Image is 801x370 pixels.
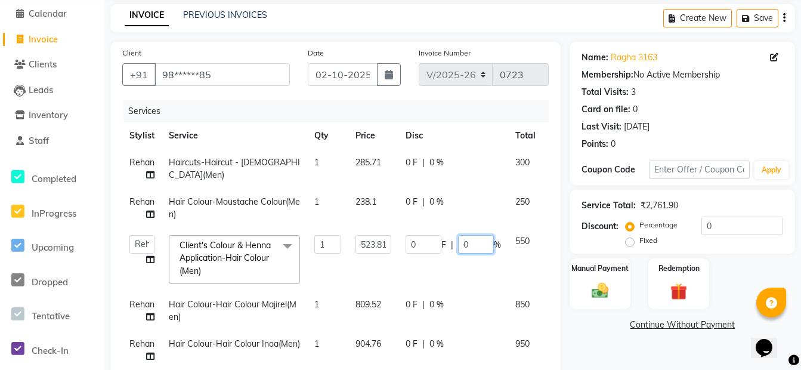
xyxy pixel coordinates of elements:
span: Haircuts-Haircut - [DEMOGRAPHIC_DATA](Men) [169,157,300,180]
span: 0 % [429,196,444,208]
label: Client [122,48,141,58]
div: [DATE] [624,121,650,133]
span: 950 [515,338,530,349]
th: Total [508,122,543,149]
span: Check-In [32,345,69,356]
a: x [201,266,206,276]
div: Card on file: [582,103,630,116]
span: 0 F [406,338,417,350]
th: Action [543,122,582,149]
span: % [494,239,501,251]
a: Leads [3,84,101,97]
th: Price [348,122,398,149]
label: Percentage [639,220,678,230]
span: 1 [314,196,319,207]
label: Redemption [658,263,700,274]
span: | [422,338,425,350]
span: Client's Colour & Henna Application-Hair Colour (Men) [180,240,271,276]
th: Service [162,122,307,149]
span: | [422,156,425,169]
th: Disc [398,122,508,149]
span: InProgress [32,208,76,219]
span: Rehan [129,299,154,310]
div: Service Total: [582,199,636,212]
span: Tentative [32,310,70,322]
div: No Active Membership [582,69,783,81]
span: Dropped [32,276,68,288]
span: 1 [314,299,319,310]
span: 0 % [429,338,444,350]
th: Stylist [122,122,162,149]
span: 0 F [406,196,417,208]
span: Invoice [29,33,58,45]
span: F [441,239,446,251]
span: 550 [515,236,530,246]
span: 0 F [406,298,417,311]
a: Invoice [3,33,101,47]
label: Fixed [639,235,657,246]
span: Leads [29,84,53,95]
div: 0 [611,138,616,150]
span: | [422,196,425,208]
span: Upcoming [32,242,74,253]
div: Services [123,100,558,122]
span: 300 [515,157,530,168]
label: Manual Payment [571,263,629,274]
button: +91 [122,63,156,86]
div: Points: [582,138,608,150]
a: Continue Without Payment [572,319,793,331]
div: 0 [633,103,638,116]
span: 238.1 [355,196,376,207]
span: 285.71 [355,157,381,168]
a: PREVIOUS INVOICES [183,10,267,20]
span: 1 [314,338,319,349]
span: Rehan [129,338,154,349]
span: Hair Colour-Moustache Colour(Men) [169,196,300,220]
a: Calendar [3,7,101,21]
span: Hair Colour-Hair Colour Majirel(Men) [169,299,296,322]
div: Coupon Code [582,164,649,176]
input: Search by Name/Mobile/Email/Code [154,63,290,86]
div: Membership: [582,69,633,81]
span: Rehan [129,157,154,168]
div: 3 [631,86,636,98]
span: 809.52 [355,299,381,310]
button: Apply [754,161,788,179]
label: Invoice Number [419,48,471,58]
a: Ragha 3163 [611,51,657,64]
img: _gift.svg [665,281,692,302]
span: 0 % [429,156,444,169]
a: Clients [3,58,101,72]
div: ₹2,761.90 [641,199,678,212]
span: Staff [29,135,49,146]
span: Clients [29,58,57,70]
input: Enter Offer / Coupon Code [649,161,750,179]
div: Name: [582,51,608,64]
span: 250 [515,196,530,207]
button: Create New [663,9,732,27]
img: _cash.svg [586,281,614,301]
span: Hair Colour-Hair Colour Inoa(Men) [169,338,300,349]
span: 0 % [429,298,444,311]
span: 1 [314,157,319,168]
a: Staff [3,134,101,148]
div: Last Visit: [582,121,621,133]
span: Completed [32,173,76,184]
label: Date [308,48,324,58]
span: 904.76 [355,338,381,349]
span: 850 [515,299,530,310]
button: Save [737,9,778,27]
a: INVOICE [125,5,169,26]
span: | [451,239,453,251]
div: Discount: [582,220,618,233]
a: Inventory [3,109,101,122]
span: Inventory [29,109,68,121]
span: 0 F [406,156,417,169]
div: Total Visits: [582,86,629,98]
th: Qty [307,122,348,149]
span: | [422,298,425,311]
span: Calendar [29,8,67,19]
span: Rehan [129,196,154,207]
iframe: chat widget [751,322,789,358]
